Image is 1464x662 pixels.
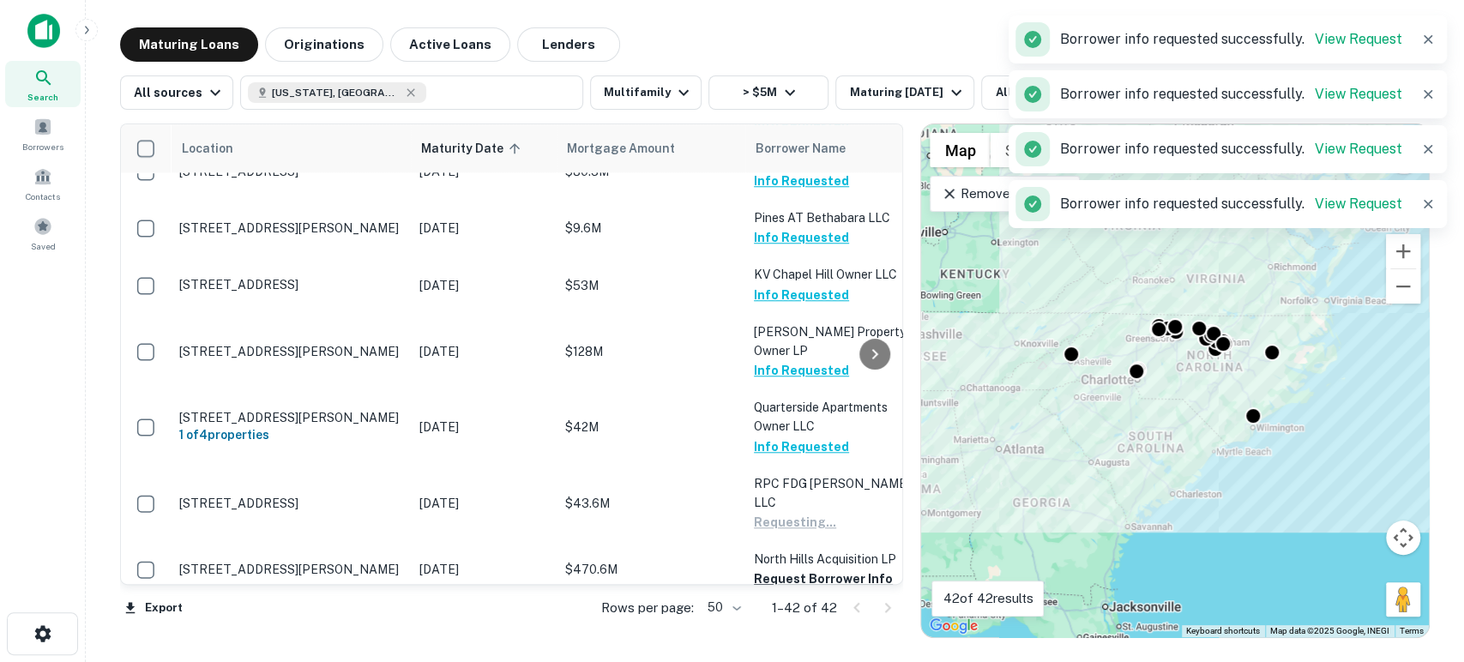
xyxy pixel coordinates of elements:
button: Export [120,595,187,621]
button: > $5M [708,75,828,110]
a: Borrowers [5,111,81,157]
p: Pines AT Bethabara LLC [754,208,925,227]
p: $42M [565,418,737,436]
a: View Request [1315,86,1402,102]
p: 42 of 42 results [943,588,1033,609]
span: Location [181,138,233,159]
p: [STREET_ADDRESS][PERSON_NAME] [179,220,402,236]
div: 50 [701,595,744,620]
span: Saved [31,239,56,253]
button: All sources [120,75,233,110]
p: Remove Boundary [941,184,1069,204]
div: Maturing [DATE] [849,82,966,103]
img: Google [925,615,982,637]
p: $470.6M [565,560,737,579]
button: Info Requested [754,360,849,381]
button: [US_STATE], [GEOGRAPHIC_DATA] [240,75,583,110]
p: Rows per page: [601,598,694,618]
p: Borrower info requested successfully. [1060,84,1402,105]
a: Search [5,61,81,107]
button: Maturing [DATE] [835,75,973,110]
button: Request Borrower Info [754,569,893,589]
button: Show satellite imagery [990,133,1075,167]
span: Borrower Name [756,138,846,159]
a: View Request [1315,31,1402,47]
button: Info Requested [754,227,849,248]
p: North Hills Acquisition LP [754,550,925,569]
span: Borrowers [22,140,63,153]
button: Lenders [517,27,620,62]
th: Mortgage Amount [557,124,745,172]
a: Terms (opens in new tab) [1400,626,1424,635]
iframe: Chat Widget [1378,525,1464,607]
p: [STREET_ADDRESS][PERSON_NAME] [179,410,402,425]
button: Originations [265,27,383,62]
p: Borrower info requested successfully. [1060,139,1402,159]
button: Info Requested [754,171,849,191]
span: Map data ©2025 Google, INEGI [1270,626,1389,635]
span: [US_STATE], [GEOGRAPHIC_DATA] [272,85,401,100]
p: [STREET_ADDRESS] [179,496,402,511]
a: View Request [1315,141,1402,157]
span: Contacts [26,190,60,203]
p: $128M [565,342,737,361]
p: Quarterside Apartments Owner LLC [754,398,925,436]
p: RPC FDG [PERSON_NAME] LLC [754,474,925,512]
button: Keyboard shortcuts [1186,625,1260,637]
span: Maturity Date [421,138,526,159]
p: [PERSON_NAME] Property Owner LP [754,322,925,360]
button: Info Requested [754,436,849,457]
button: Info Requested [754,285,849,305]
p: 1–42 of 42 [771,598,836,618]
span: Mortgage Amount [567,138,697,159]
p: [STREET_ADDRESS] [179,277,402,292]
p: [DATE] [419,219,548,238]
div: All sources [134,82,226,103]
img: capitalize-icon.png [27,14,60,48]
span: Search [27,90,58,104]
a: Saved [5,210,81,256]
p: [DATE] [419,494,548,513]
button: Show street map [930,133,990,167]
p: Borrower info requested successfully. [1060,194,1402,214]
a: View Request [1315,196,1402,212]
p: [DATE] [419,418,548,436]
p: [STREET_ADDRESS][PERSON_NAME] [179,344,402,359]
p: KV Chapel Hill Owner LLC [754,265,925,284]
p: [STREET_ADDRESS][PERSON_NAME] [179,562,402,577]
button: Zoom out [1386,269,1420,304]
h6: 1 of 4 properties [179,425,402,444]
p: [DATE] [419,276,548,295]
p: $53M [565,276,737,295]
p: Borrower info requested successfully. [1060,29,1402,50]
div: 0 0 [921,124,1429,637]
a: Contacts [5,160,81,207]
th: Maturity Date [411,124,557,172]
p: $43.6M [565,494,737,513]
button: Zoom in [1386,234,1420,268]
p: [DATE] [419,560,548,579]
th: Location [171,124,411,172]
button: Active Loans [390,27,510,62]
button: Multifamily [590,75,702,110]
p: [DATE] [419,342,548,361]
p: $9.6M [565,219,737,238]
a: Open this area in Google Maps (opens a new window) [925,615,982,637]
button: All Filters [981,75,1067,110]
th: Borrower Name [745,124,934,172]
button: Map camera controls [1386,521,1420,555]
button: Maturing Loans [120,27,258,62]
